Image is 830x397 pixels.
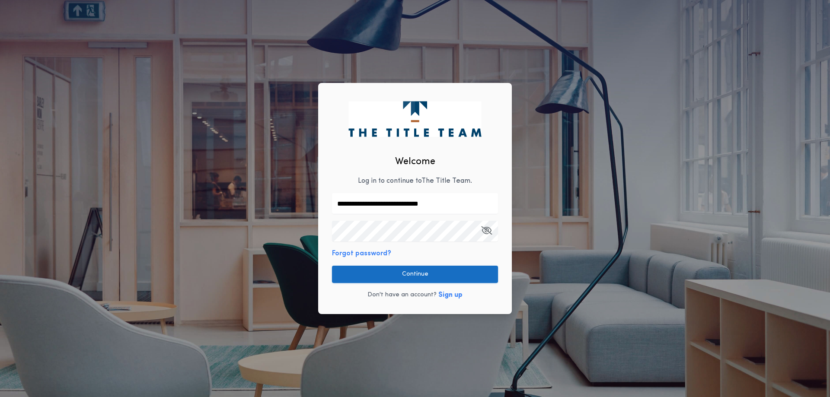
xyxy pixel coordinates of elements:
[438,290,463,300] button: Sign up
[358,176,472,186] p: Log in to continue to The Title Team .
[348,101,481,137] img: logo
[332,266,498,283] button: Continue
[332,248,391,259] button: Forgot password?
[367,291,437,299] p: Don't have an account?
[395,155,435,169] h2: Welcome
